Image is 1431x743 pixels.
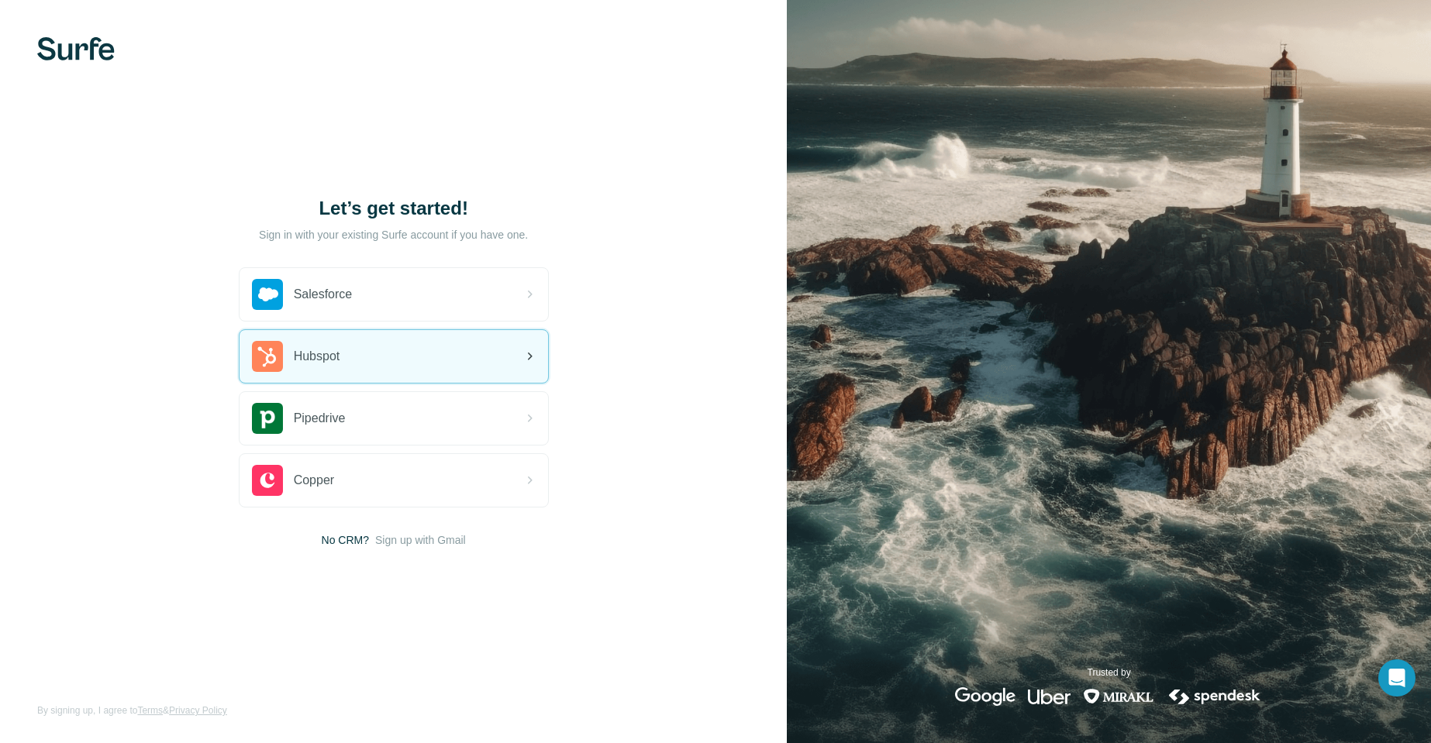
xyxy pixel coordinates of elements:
[252,403,283,434] img: pipedrive's logo
[322,532,369,548] span: No CRM?
[137,705,163,716] a: Terms
[955,687,1015,706] img: google's logo
[37,703,227,717] span: By signing up, I agree to &
[252,465,283,496] img: copper's logo
[252,279,283,310] img: salesforce's logo
[294,471,334,490] span: Copper
[1167,687,1263,706] img: spendesk's logo
[1028,687,1071,706] img: uber's logo
[239,196,549,221] h1: Let’s get started!
[294,285,353,304] span: Salesforce
[252,341,283,372] img: hubspot's logo
[1083,687,1154,706] img: mirakl's logo
[37,37,115,60] img: Surfe's logo
[294,409,346,428] span: Pipedrive
[375,532,466,548] button: Sign up with Gmail
[169,705,227,716] a: Privacy Policy
[1378,659,1415,697] div: Open Intercom Messenger
[1088,666,1131,679] p: Trusted by
[294,347,340,366] span: Hubspot
[259,227,528,243] p: Sign in with your existing Surfe account if you have one.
